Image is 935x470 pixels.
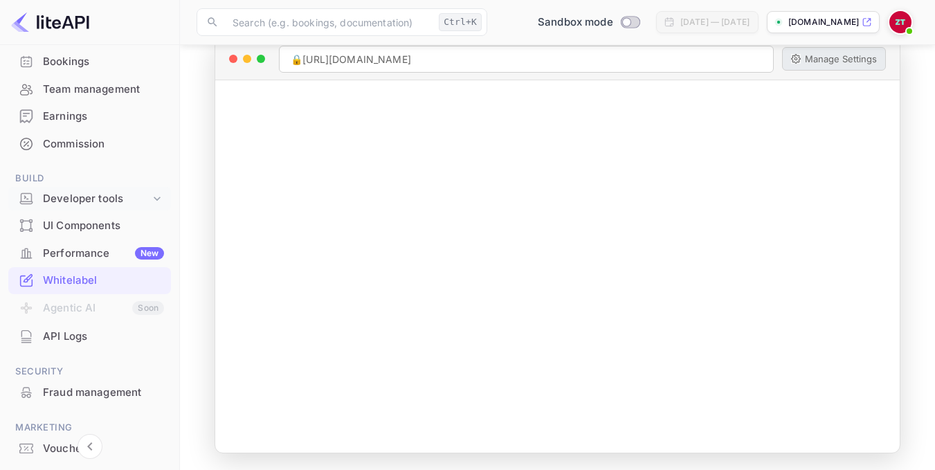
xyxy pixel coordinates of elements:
div: Bookings [43,54,164,70]
p: [DOMAIN_NAME] [788,16,859,28]
div: [DATE] — [DATE] [680,16,750,28]
a: Commission [8,131,171,156]
div: Developer tools [8,187,171,211]
img: LiteAPI logo [11,11,89,33]
a: UI Components [8,213,171,238]
a: Team management [8,76,171,102]
div: Vouchers [8,435,171,462]
div: Vouchers [43,441,164,457]
div: Fraud management [8,379,171,406]
span: Marketing [8,420,171,435]
a: Whitelabel [8,267,171,293]
div: UI Components [43,218,164,234]
a: Bookings [8,48,171,74]
img: Zafer Tepe [889,11,911,33]
a: API Logs [8,323,171,349]
span: Security [8,364,171,379]
div: Earnings [43,109,164,125]
div: Whitelabel [43,273,164,289]
button: Manage Settings [782,47,886,71]
div: API Logs [43,329,164,345]
div: Ctrl+K [439,13,482,31]
div: Team management [8,76,171,103]
input: Search (e.g. bookings, documentation) [224,8,433,36]
div: Commission [43,136,164,152]
div: Whitelabel [8,267,171,294]
a: Fraud management [8,379,171,405]
div: Team management [43,82,164,98]
button: Collapse navigation [78,434,102,459]
div: Bookings [8,48,171,75]
div: API Logs [8,323,171,350]
div: New [135,247,164,260]
div: Performance [43,246,164,262]
a: PerformanceNew [8,240,171,266]
div: UI Components [8,213,171,239]
div: Commission [8,131,171,158]
span: Sandbox mode [538,15,613,30]
div: 🔒 [URL][DOMAIN_NAME] [279,46,774,73]
div: Fraud management [43,385,164,401]
a: Earnings [8,103,171,129]
div: Switch to Production mode [532,15,645,30]
div: Earnings [8,103,171,130]
div: PerformanceNew [8,240,171,267]
a: Vouchers [8,435,171,461]
span: Build [8,171,171,186]
div: Developer tools [43,191,150,207]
